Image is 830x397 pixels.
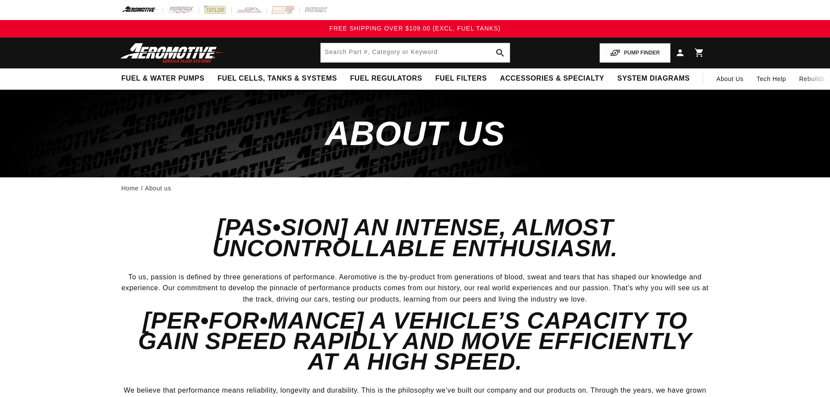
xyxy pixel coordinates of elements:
span: Fuel Regulators [350,74,422,83]
summary: Fuel Cells, Tanks & Systems [211,68,343,89]
summary: Accessories & Specialty [494,68,611,89]
span: Accessories & Specialty [500,74,604,83]
span: About us [325,114,505,153]
summary: Fuel Regulators [343,68,428,89]
summary: Tech Help [750,68,793,89]
span: Fuel Filters [435,74,487,83]
span: Fuel Cells, Tanks & Systems [217,74,337,83]
a: About us [145,183,171,193]
img: Aeromotive [118,43,227,63]
button: search button [491,43,510,62]
button: PUMP FINDER [600,43,670,63]
span: Tech Help [757,74,786,84]
span: System Diagrams [617,74,690,83]
span: Fuel & Water Pumps [122,74,205,83]
span: FREE SHIPPING OVER $109.00 (EXCL. FUEL TANKS) [329,25,501,32]
a: About Us [710,68,750,89]
p: To us, passion is defined by three generations of performance. Aeromotive is the by-product from ... [122,271,709,305]
input: Search by Part Number, Category or Keyword [321,43,510,62]
a: Home [122,183,139,193]
summary: System Diagrams [611,68,696,89]
span: Rebuilds [799,74,825,84]
span: About Us [716,75,743,82]
h2: [Per•for•mance] A vehicle’s capacity to gain speed rapidly and move efficiently at a high speed. [122,310,709,372]
nav: breadcrumbs [122,183,709,193]
summary: Fuel & Water Pumps [115,68,211,89]
summary: Fuel Filters [429,68,494,89]
h2: [Pas•sion] An intense, almost uncontrollable enthusiasm. [122,217,709,258]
